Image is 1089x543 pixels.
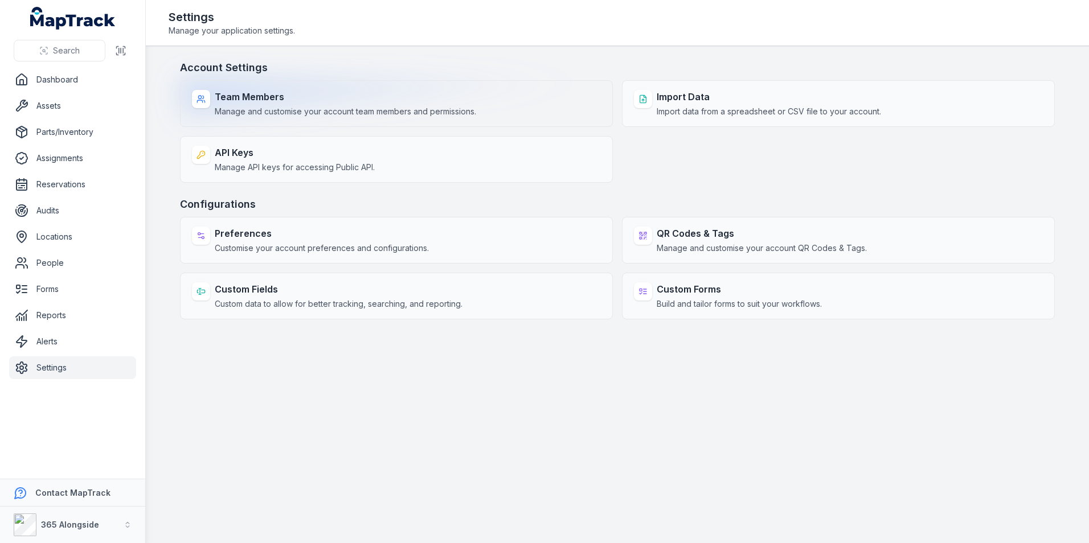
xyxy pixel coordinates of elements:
span: Customise your account preferences and configurations. [215,242,429,254]
h3: Account Settings [180,60,1055,76]
a: Assets [9,94,136,117]
strong: Custom Fields [215,282,462,296]
a: Import DataImport data from a spreadsheet or CSV file to your account. [622,80,1055,127]
button: Search [14,40,105,61]
a: Custom FormsBuild and tailor forms to suit your workflows. [622,273,1055,319]
strong: QR Codes & Tags [657,227,867,240]
h2: Settings [169,9,295,25]
a: Settings [9,356,136,379]
strong: API Keys [215,146,375,159]
a: Team MembersManage and customise your account team members and permissions. [180,80,613,127]
a: PreferencesCustomise your account preferences and configurations. [180,217,613,264]
strong: Import Data [657,90,881,104]
strong: Custom Forms [657,282,822,296]
a: Custom FieldsCustom data to allow for better tracking, searching, and reporting. [180,273,613,319]
span: Search [53,45,80,56]
a: QR Codes & TagsManage and customise your account QR Codes & Tags. [622,217,1055,264]
a: Assignments [9,147,136,170]
span: Manage API keys for accessing Public API. [215,162,375,173]
span: Import data from a spreadsheet or CSV file to your account. [657,106,881,117]
h3: Configurations [180,196,1055,212]
span: Manage and customise your account team members and permissions. [215,106,476,117]
span: Custom data to allow for better tracking, searching, and reporting. [215,298,462,310]
span: Manage your application settings. [169,25,295,36]
a: Forms [9,278,136,301]
a: Locations [9,225,136,248]
a: Audits [9,199,136,222]
span: Build and tailor forms to suit your workflows. [657,298,822,310]
a: Dashboard [9,68,136,91]
strong: Preferences [215,227,429,240]
a: Reservations [9,173,136,196]
a: People [9,252,136,274]
a: Alerts [9,330,136,353]
a: Parts/Inventory [9,121,136,143]
strong: Contact MapTrack [35,488,110,497]
strong: 365 Alongside [41,520,99,529]
span: Manage and customise your account QR Codes & Tags. [657,242,867,254]
a: API KeysManage API keys for accessing Public API. [180,136,613,183]
a: Reports [9,304,136,327]
a: MapTrack [30,7,116,30]
strong: Team Members [215,90,476,104]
